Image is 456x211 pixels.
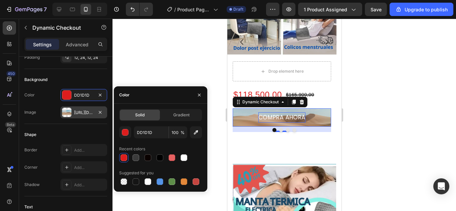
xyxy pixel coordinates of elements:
div: Padding [24,54,40,60]
div: [URL][DOMAIN_NAME] [74,110,93,116]
span: Product Page - [DATE] 16:07:50 [177,6,211,13]
button: 7 [3,3,50,16]
span: 1 product assigned [304,6,347,13]
p: 7 [44,5,47,13]
button: Save [365,3,387,16]
div: Border [24,147,37,153]
span: / [174,6,176,13]
div: Add... [74,147,105,153]
div: 12, 24, 12, 24 [74,55,105,61]
p: Dynamic Checkout [32,24,89,32]
div: Shape [24,132,36,138]
span: Solid [135,112,145,118]
div: 450 [6,71,16,76]
div: Corner [24,164,38,170]
input: Eg: FFFFFF [134,126,169,138]
iframe: Design area [227,19,341,211]
button: 1 product assigned [298,3,362,16]
div: Image [24,109,36,115]
div: Color [119,92,130,98]
p: Advanced [66,41,88,48]
span: Draft [233,6,243,12]
div: Text [24,204,33,210]
div: Beta [5,122,16,127]
div: Color [24,92,35,98]
button: Upgrade to publish [390,3,453,16]
div: Shadow [24,182,40,188]
div: Add... [74,165,105,171]
div: Upgrade to publish [395,6,448,13]
span: Save [371,7,382,12]
div: Add... [74,182,105,188]
div: Recent colors [119,146,145,152]
div: DD1D1D [74,92,93,98]
p: Settings [33,41,52,48]
span: Gradient [173,112,190,118]
span: % [181,130,185,136]
div: Undo/Redo [126,3,153,16]
div: Open Intercom Messenger [433,178,449,194]
div: Background [24,77,47,83]
div: Suggested for you [119,170,154,176]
